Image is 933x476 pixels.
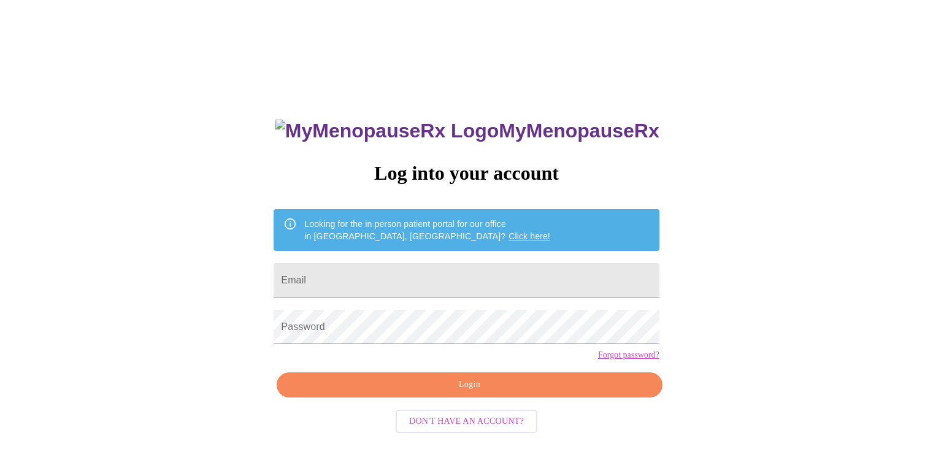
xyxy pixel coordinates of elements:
a: Click here! [509,231,550,241]
div: Looking for the in person patient portal for our office in [GEOGRAPHIC_DATA], [GEOGRAPHIC_DATA]? [304,213,550,247]
h3: MyMenopauseRx [275,120,659,142]
span: Login [291,377,648,393]
span: Don't have an account? [409,414,524,429]
button: Login [277,372,662,397]
a: Don't have an account? [393,415,540,426]
a: Forgot password? [598,350,659,360]
button: Don't have an account? [396,410,537,434]
img: MyMenopauseRx Logo [275,120,499,142]
h3: Log into your account [274,162,659,185]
